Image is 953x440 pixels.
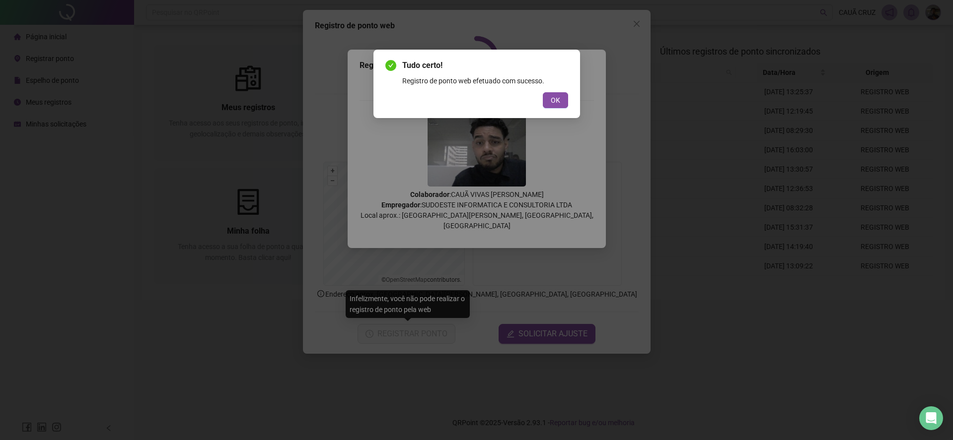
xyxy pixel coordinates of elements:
span: check-circle [385,60,396,71]
span: Tudo certo! [402,60,568,71]
button: OK [543,92,568,108]
span: OK [551,95,560,106]
div: Registro de ponto web efetuado com sucesso. [402,75,568,86]
div: Open Intercom Messenger [919,406,943,430]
